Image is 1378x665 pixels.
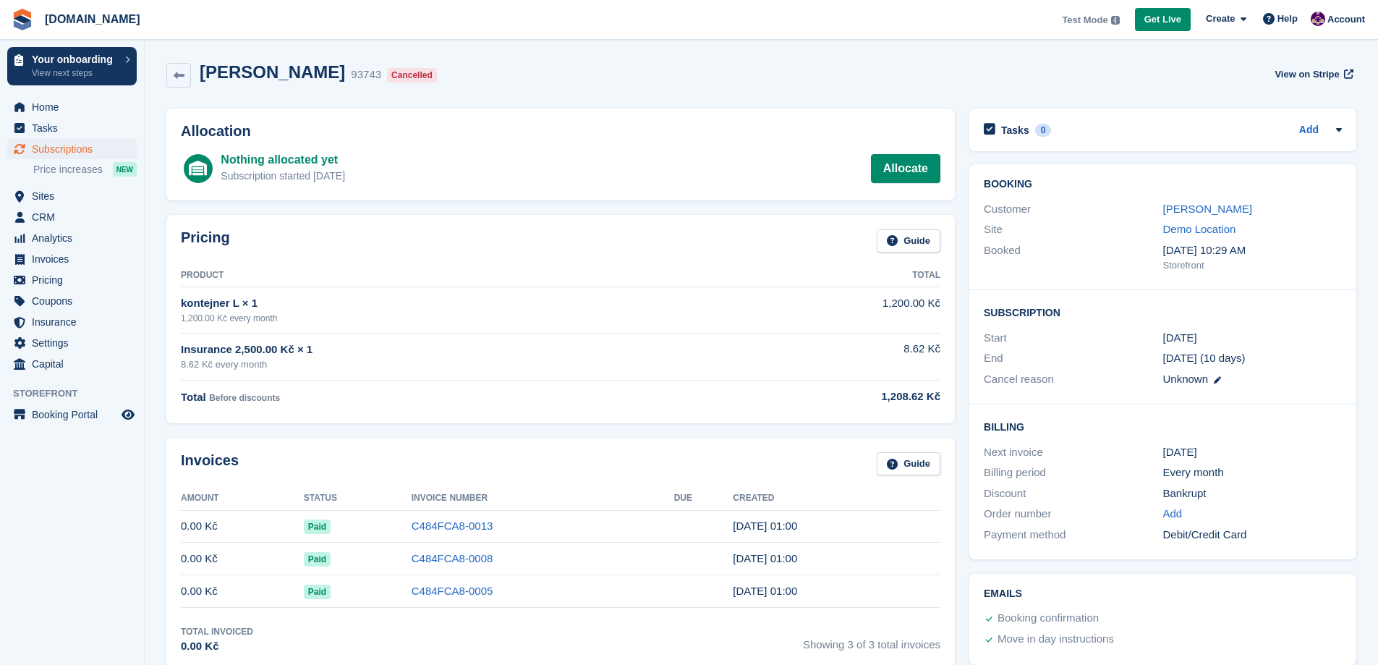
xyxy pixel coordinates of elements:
[181,487,304,510] th: Amount
[7,186,137,206] a: menu
[32,249,119,269] span: Invoices
[209,393,280,403] span: Before discounts
[705,389,940,405] div: 1,208.62 Kč
[181,229,230,253] h2: Pricing
[984,330,1162,347] div: Start
[32,228,119,248] span: Analytics
[984,221,1162,238] div: Site
[412,552,493,564] a: C484FCA8-0008
[387,68,437,82] div: Cancelled
[7,228,137,248] a: menu
[984,242,1162,273] div: Booked
[412,585,493,597] a: C484FCA8-0005
[181,312,705,325] div: 1,200.00 Kč every month
[412,487,674,510] th: Invoice Number
[181,264,705,287] th: Product
[1035,124,1052,137] div: 0
[984,201,1162,218] div: Customer
[7,207,137,227] a: menu
[32,333,119,353] span: Settings
[877,452,940,476] a: Guide
[1299,122,1319,139] a: Add
[984,444,1162,461] div: Next invoice
[181,342,705,358] div: Insurance 2,500.00 Kč × 1
[1327,12,1365,27] span: Account
[1163,373,1209,385] span: Unknown
[984,506,1162,522] div: Order number
[181,391,206,403] span: Total
[1144,12,1181,27] span: Get Live
[181,123,940,140] h2: Allocation
[181,625,253,638] div: Total Invoiced
[32,118,119,138] span: Tasks
[7,270,137,290] a: menu
[1163,465,1342,481] div: Every month
[32,97,119,117] span: Home
[1275,67,1339,82] span: View on Stripe
[7,118,137,138] a: menu
[1163,486,1342,502] div: Bankrupt
[7,139,137,159] a: menu
[33,163,103,177] span: Price increases
[304,585,331,599] span: Paid
[119,406,137,423] a: Preview store
[984,588,1342,600] h2: Emails
[32,404,119,425] span: Booking Portal
[733,520,797,532] time: 2025-09-03 23:00:12 UTC
[181,452,239,476] h2: Invoices
[733,487,940,510] th: Created
[7,291,137,311] a: menu
[12,9,33,30] img: stora-icon-8386f47178a22dfd0bd8f6a31ec36ba5ce8667c1dd55bd0f319d3a0aa187defe.svg
[803,625,940,655] span: Showing 3 of 3 total invoices
[984,527,1162,543] div: Payment method
[7,404,137,425] a: menu
[113,162,137,177] div: NEW
[7,249,137,269] a: menu
[733,552,797,564] time: 2025-08-03 23:00:47 UTC
[32,207,119,227] span: CRM
[181,295,705,312] div: kontejner L × 1
[1163,330,1197,347] time: 2025-07-03 23:00:00 UTC
[33,161,137,177] a: Price increases NEW
[1163,527,1342,543] div: Debit/Credit Card
[181,575,304,608] td: 0.00 Kč
[877,229,940,253] a: Guide
[1277,12,1298,26] span: Help
[7,354,137,374] a: menu
[412,520,493,532] a: C484FCA8-0013
[984,179,1342,190] h2: Booking
[705,333,940,380] td: 8.62 Kč
[200,62,345,82] h2: [PERSON_NAME]
[7,97,137,117] a: menu
[7,312,137,332] a: menu
[39,7,146,31] a: [DOMAIN_NAME]
[998,631,1114,648] div: Move in day instructions
[984,465,1162,481] div: Billing period
[1311,12,1325,26] img: Anna Žambůrková
[705,264,940,287] th: Total
[13,386,144,401] span: Storefront
[1163,258,1342,273] div: Storefront
[1163,242,1342,259] div: [DATE] 10:29 AM
[984,350,1162,367] div: End
[1269,62,1356,86] a: View on Stripe
[304,520,331,534] span: Paid
[32,354,119,374] span: Capital
[32,312,119,332] span: Insurance
[304,487,412,510] th: Status
[181,357,705,372] div: 8.62 Kč every month
[1163,444,1342,461] div: [DATE]
[32,186,119,206] span: Sites
[181,543,304,575] td: 0.00 Kč
[221,151,345,169] div: Nothing allocated yet
[304,552,331,567] span: Paid
[871,154,940,183] a: Allocate
[32,291,119,311] span: Coupons
[984,486,1162,502] div: Discount
[733,585,797,597] time: 2025-07-03 23:00:49 UTC
[32,67,118,80] p: View next steps
[181,638,253,655] div: 0.00 Kč
[1001,124,1029,137] h2: Tasks
[1206,12,1235,26] span: Create
[351,67,381,83] div: 93743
